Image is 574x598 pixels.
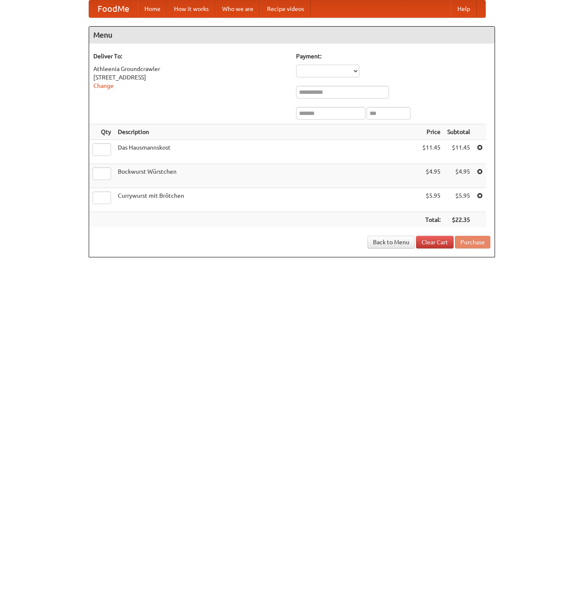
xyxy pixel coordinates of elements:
[444,164,473,188] td: $4.95
[296,52,490,60] h5: Payment:
[444,188,473,212] td: $5.95
[215,0,260,17] a: Who we are
[260,0,311,17] a: Recipe videos
[451,0,477,17] a: Help
[114,140,419,164] td: Das Hausmannskost
[419,124,444,140] th: Price
[138,0,167,17] a: Home
[419,212,444,228] th: Total:
[419,164,444,188] td: $4.95
[367,236,415,248] a: Back to Menu
[89,0,138,17] a: FoodMe
[114,188,419,212] td: Currywurst mit Brötchen
[444,140,473,164] td: $11.45
[93,73,288,82] div: [STREET_ADDRESS]
[416,236,454,248] a: Clear Cart
[419,140,444,164] td: $11.45
[455,236,490,248] button: Purchase
[114,164,419,188] td: Bockwurst Würstchen
[93,52,288,60] h5: Deliver To:
[419,188,444,212] td: $5.95
[444,124,473,140] th: Subtotal
[93,65,288,73] div: Athleenia Groundcrawler
[167,0,215,17] a: How it works
[89,27,495,44] h4: Menu
[444,212,473,228] th: $22.35
[114,124,419,140] th: Description
[93,82,114,89] a: Change
[89,124,114,140] th: Qty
